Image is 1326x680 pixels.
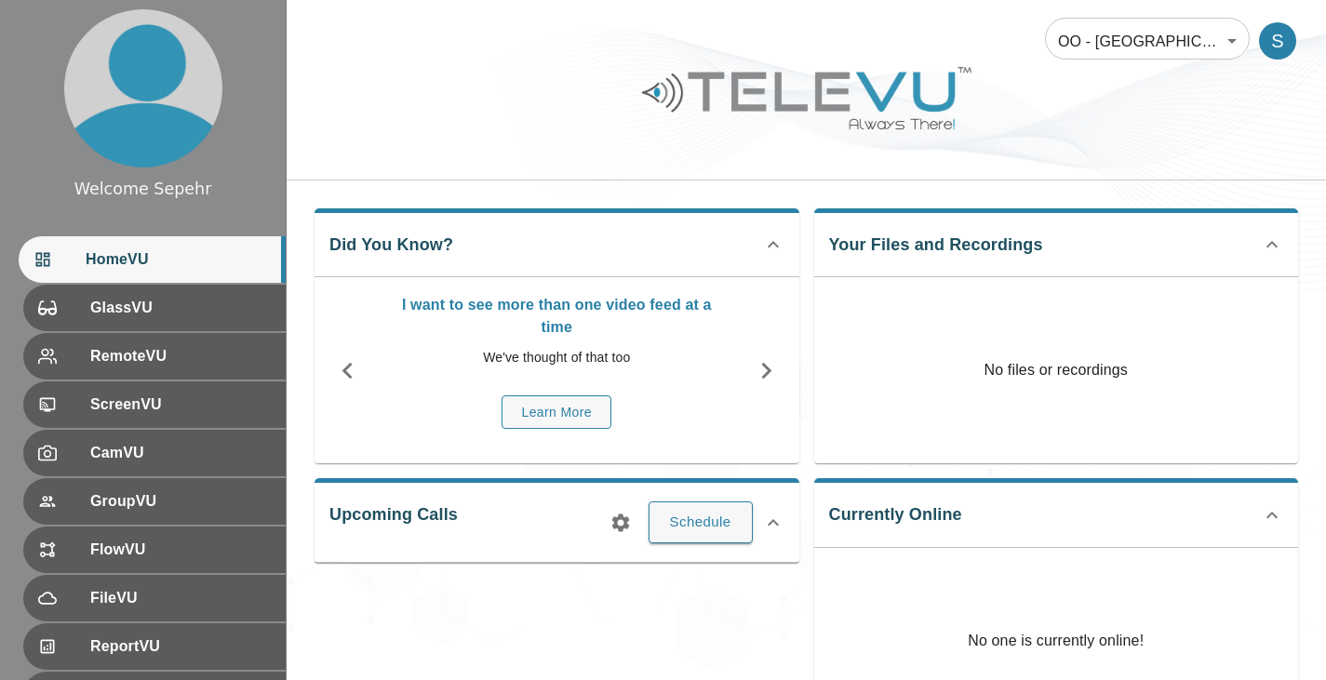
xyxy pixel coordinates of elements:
div: FileVU [23,575,286,621]
button: Learn More [502,395,611,430]
span: FileVU [90,587,271,609]
div: RemoteVU [23,333,286,380]
div: OO - [GEOGRAPHIC_DATA] - K. Agbedinu [1045,15,1250,67]
img: Logo [639,60,974,137]
span: ReportVU [90,635,271,658]
p: I want to see more than one video feed at a time [390,294,724,339]
img: profile.png [64,9,222,167]
span: HomeVU [86,248,271,271]
span: RemoteVU [90,345,271,367]
div: ReportVU [23,623,286,670]
span: FlowVU [90,539,271,561]
div: HomeVU [19,236,286,283]
p: We've thought of that too [390,348,724,367]
button: Schedule [649,501,753,542]
span: GlassVU [90,297,271,319]
div: ScreenVU [23,381,286,428]
span: CamVU [90,442,271,464]
div: GlassVU [23,285,286,331]
div: GroupVU [23,478,286,525]
div: FlowVU [23,527,286,573]
div: CamVU [23,430,286,476]
div: Welcome Sepehr [74,177,212,201]
span: ScreenVU [90,393,271,416]
div: S [1259,22,1296,60]
span: GroupVU [90,490,271,513]
p: No files or recordings [814,277,1299,463]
